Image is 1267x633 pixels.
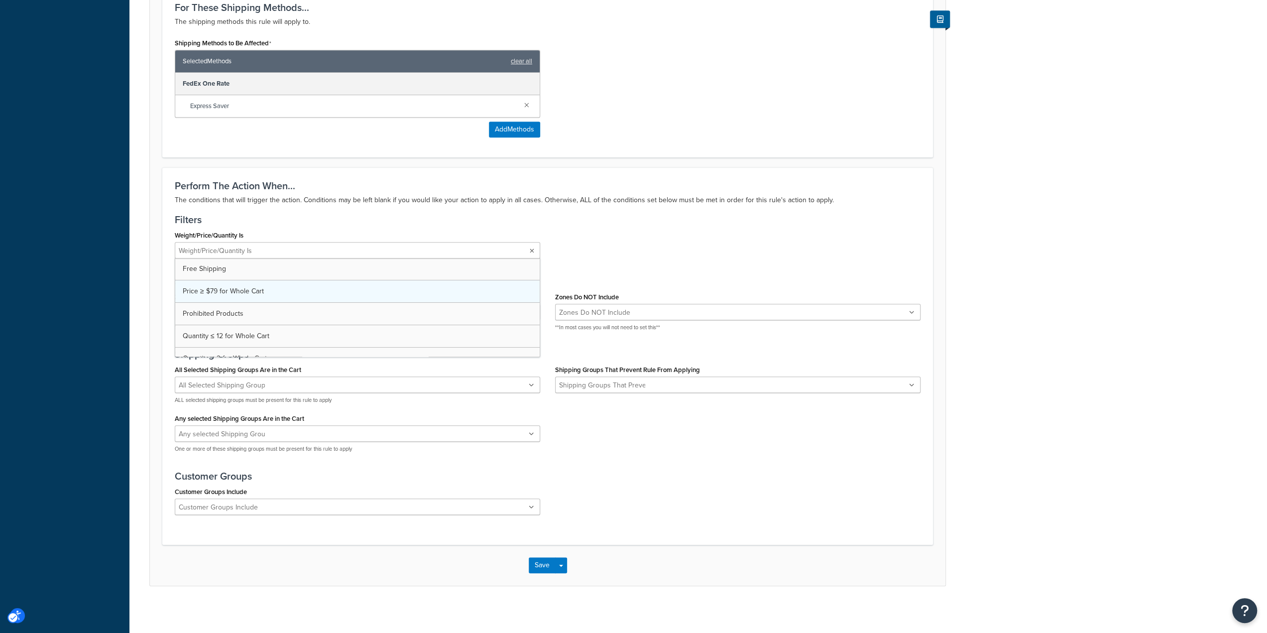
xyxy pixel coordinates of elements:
a: Quantity ≤ 12 for Whole Cart [175,325,540,347]
input: Shipping Groups That Prevent Rule From Applying [558,380,646,391]
h3: Perform The Action When... [175,180,921,191]
h3: Customer Groups [175,471,921,482]
i: Unlabelled [529,505,534,510]
i: Unlabelled [530,248,534,254]
p: The conditions that will trigger the action. Conditions may be left blank if you would like your ... [175,194,921,206]
input: Weight/Price/Quantity Is [178,246,266,256]
label: Shipping Methods to Be Affected [175,39,271,47]
span: Price ≥ $79 for Whole Cart [183,286,264,296]
a: Prohibited Products [175,303,540,325]
label: Weight/Price/Quantity Is [175,232,243,239]
label: All Selected Shipping Groups Are in the Cart [175,366,301,374]
label: Shipping Groups That Prevent Rule From Applying [555,366,700,374]
button: Show Help Docs [930,10,950,28]
button: AddMethods [489,122,540,137]
input: Customer Groups Include [178,502,266,513]
span: Quantity ≤ 2 for Whole Cart [183,352,532,366]
p: ALL selected shipping groups must be present for this rule to apply [175,396,540,404]
span: Free Shipping [183,262,532,276]
a: clear all [511,54,532,68]
h3: Filters [175,214,921,225]
h3: Shipping Groups [175,349,921,360]
i: Unlabelled [909,382,915,388]
label: Any selected Shipping Groups Are in the Cart [175,415,304,422]
button: Save [529,557,556,573]
div: FedEx One Rate [175,73,540,95]
i: Unlabelled [529,382,534,388]
a: Price ≥ $79 for Whole Cart [175,280,540,302]
input: Zones Do NOT Include [558,307,646,318]
p: The shipping methods this rule will apply to. [175,16,921,28]
i: Unlabelled [529,431,534,437]
span: Selected Methods [183,54,506,68]
input: Any selected Shipping Groups Are in the Cart [178,429,266,440]
h3: For These Shipping Methods... [175,2,921,13]
p: One or more of these shipping groups must be present for this rule to apply [175,445,540,453]
h3: Shipping Zones [175,276,921,287]
input: All Selected Shipping Groups Are in the Cart [178,380,266,391]
p: **In most cases you will not need to set this** [555,324,921,331]
label: Zones Do NOT Include [555,293,619,301]
a: Quantity ≤ 2 for Whole Cart [175,348,540,370]
a: Free Shipping [175,258,540,280]
span: Prohibited Products [183,307,532,321]
button: Open Resource Center [1232,598,1257,623]
i: Unlabelled [909,310,915,316]
label: Customer Groups Include [175,488,247,496]
span: Express Saver [190,99,516,113]
a: Close [521,99,532,110]
span: Quantity ≤ 12 for Whole Cart [183,329,532,343]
